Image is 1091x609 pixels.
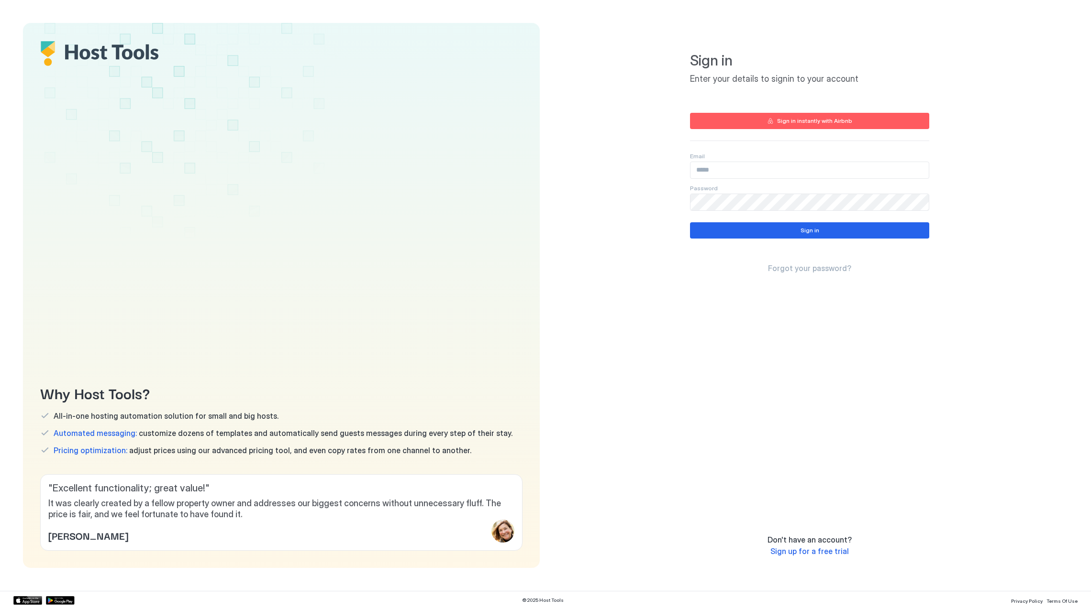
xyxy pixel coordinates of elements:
span: It was clearly created by a fellow property owner and addresses our biggest concerns without unne... [48,498,514,520]
a: Google Play Store [46,596,75,605]
span: " Excellent functionality; great value! " [48,482,514,494]
a: Forgot your password? [768,263,851,273]
span: Pricing optimization: [54,446,127,455]
span: © 2025 Host Tools [522,597,564,603]
button: Sign in [690,222,929,239]
span: Don't have an account? [768,535,852,544]
span: [PERSON_NAME] [48,528,128,543]
div: Sign in instantly with Airbnb [777,117,852,125]
input: Input Field [690,194,929,210]
span: Why Host Tools? [40,382,523,403]
span: adjust prices using our advanced pricing tool, and even copy rates from one channel to another. [54,446,471,455]
input: Input Field [690,162,929,178]
span: Password [690,185,718,192]
span: customize dozens of templates and automatically send guests messages during every step of their s... [54,428,512,438]
a: Privacy Policy [1011,595,1043,605]
span: Privacy Policy [1011,598,1043,604]
span: Terms Of Use [1046,598,1078,604]
span: Forgot your password? [768,263,851,273]
span: Enter your details to signin to your account [690,74,929,85]
span: Automated messaging: [54,428,137,438]
a: Sign up for a free trial [770,546,849,556]
button: Sign in instantly with Airbnb [690,113,929,129]
span: Sign in [690,52,929,70]
span: Sign up for a free trial [770,546,849,556]
div: profile [491,520,514,543]
div: Sign in [801,226,819,235]
a: Terms Of Use [1046,595,1078,605]
span: All-in-one hosting automation solution for small and big hosts. [54,411,278,421]
a: App Store [13,596,42,605]
span: Email [690,152,705,160]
